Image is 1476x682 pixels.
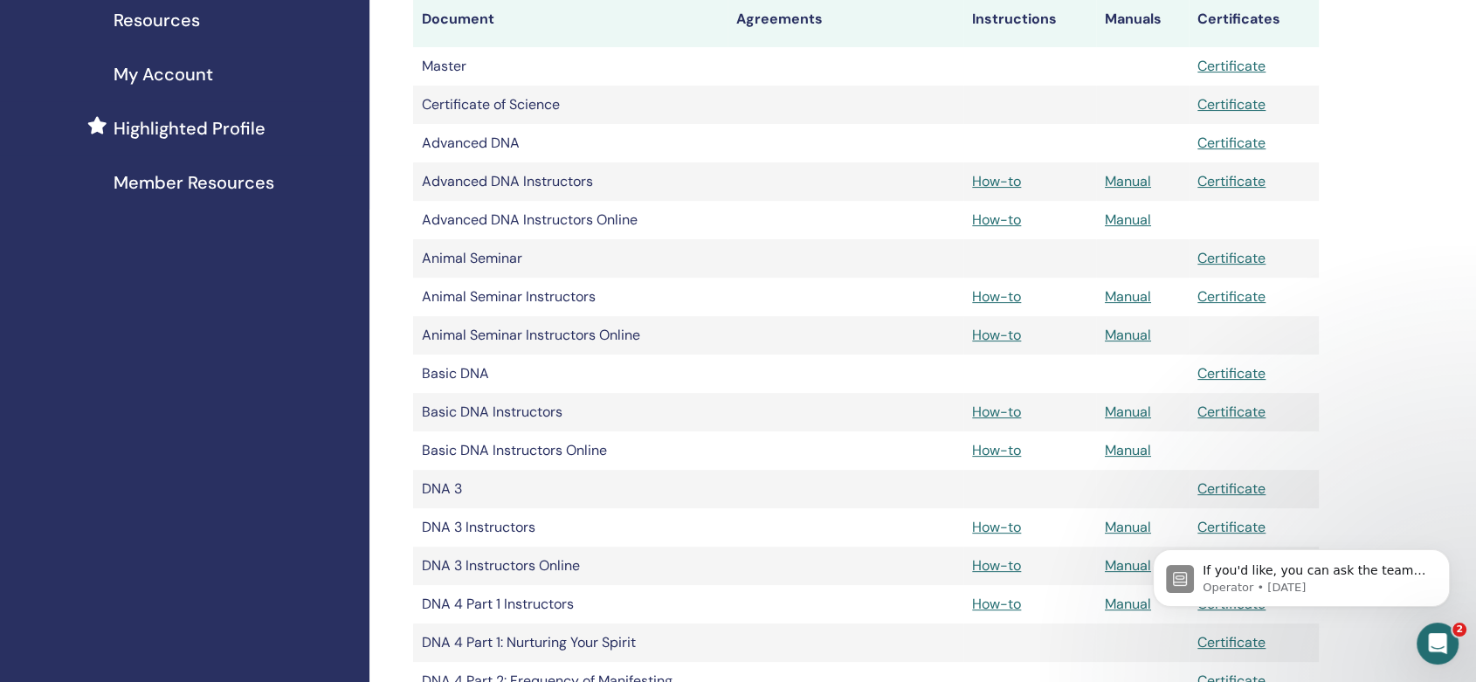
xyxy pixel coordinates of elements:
[1197,403,1266,421] a: Certificate
[413,86,728,124] td: Certificate of Science
[1105,556,1151,575] a: Manual
[1197,172,1266,190] a: Certificate
[413,623,728,662] td: DNA 4 Part 1: Nurturing Your Spirit
[1105,403,1151,421] a: Manual
[413,201,728,239] td: Advanced DNA Instructors Online
[114,115,266,141] span: Highlighted Profile
[1197,633,1266,651] a: Certificate
[972,441,1021,459] a: How-to
[972,556,1021,575] a: How-to
[1197,249,1266,267] a: Certificate
[413,585,728,623] td: DNA 4 Part 1 Instructors
[413,431,728,470] td: Basic DNA Instructors Online
[114,7,200,33] span: Resources
[972,326,1021,344] a: How-to
[972,403,1021,421] a: How-to
[972,518,1021,536] a: How-to
[1197,134,1266,152] a: Certificate
[413,124,728,162] td: Advanced DNA
[972,172,1021,190] a: How-to
[114,61,213,87] span: My Account
[413,278,728,316] td: Animal Seminar Instructors
[413,47,728,86] td: Master
[413,470,728,508] td: DNA 3
[413,547,728,585] td: DNA 3 Instructors Online
[1452,623,1466,637] span: 2
[1105,441,1151,459] a: Manual
[972,595,1021,613] a: How-to
[1417,623,1459,665] iframe: Intercom live chat
[1105,287,1151,306] a: Manual
[1105,172,1151,190] a: Manual
[1105,210,1151,229] a: Manual
[1197,364,1266,382] a: Certificate
[114,169,274,196] span: Member Resources
[972,287,1021,306] a: How-to
[1197,57,1266,75] a: Certificate
[413,508,728,547] td: DNA 3 Instructors
[413,239,728,278] td: Animal Seminar
[413,162,728,201] td: Advanced DNA Instructors
[413,393,728,431] td: Basic DNA Instructors
[1105,595,1151,613] a: Manual
[1105,518,1151,536] a: Manual
[413,316,728,355] td: Animal Seminar Instructors Online
[1127,513,1476,635] iframe: Intercom notifications message
[1197,95,1266,114] a: Certificate
[413,355,728,393] td: Basic DNA
[1105,326,1151,344] a: Manual
[1197,287,1266,306] a: Certificate
[1197,479,1266,498] a: Certificate
[972,210,1021,229] a: How-to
